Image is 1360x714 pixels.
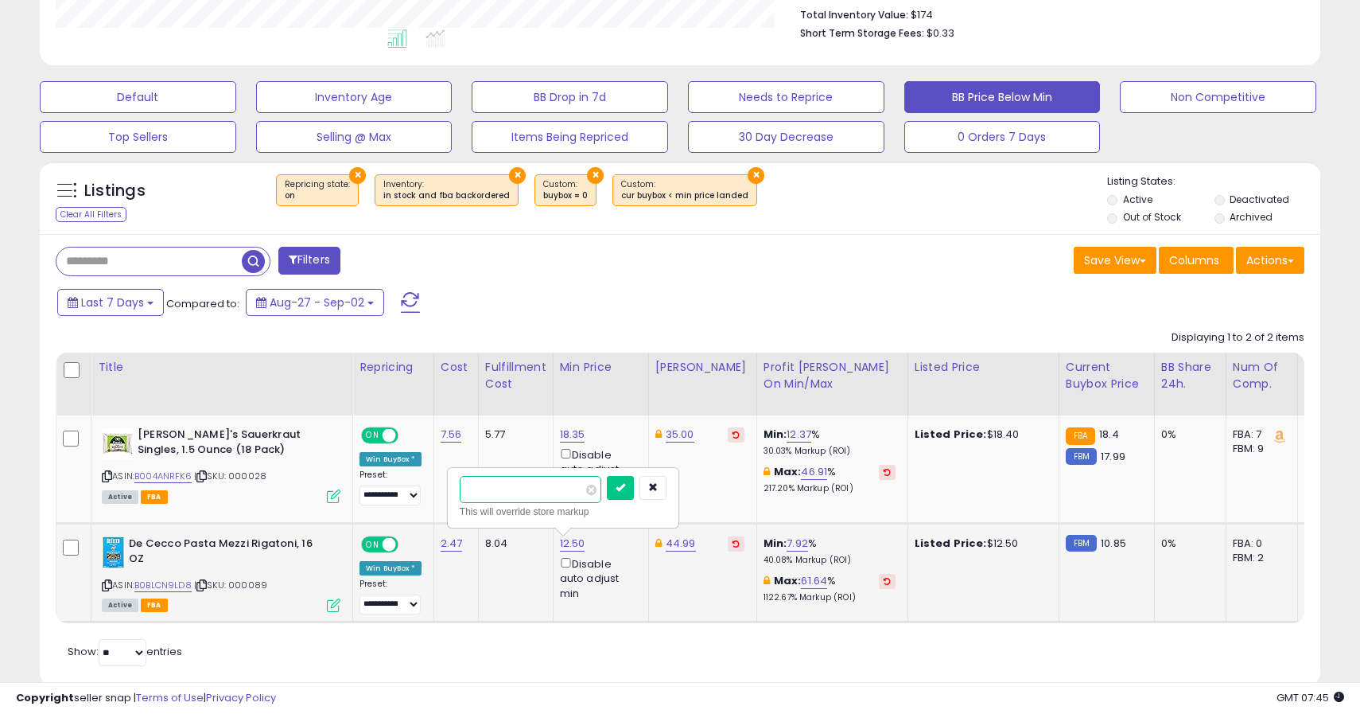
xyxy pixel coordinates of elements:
[441,359,472,376] div: Cost
[915,427,1047,442] div: $18.40
[68,644,182,659] span: Show: entries
[81,295,144,310] span: Last 7 Days
[787,427,811,443] a: 12.37
[543,190,588,201] div: buybox = 0
[764,427,787,442] b: Min:
[246,289,384,316] button: Aug-27 - Sep-02
[1304,536,1357,551] div: N/A
[441,536,463,552] a: 2.47
[800,4,1292,23] li: $174
[801,573,827,589] a: 61.64
[1233,427,1285,442] div: FBA: 7
[102,599,138,612] span: All listings currently available for purchase on Amazon
[688,81,884,113] button: Needs to Reprice
[84,180,146,202] h5: Listings
[1099,427,1119,442] span: 18.4
[666,536,696,552] a: 44.99
[56,207,126,222] div: Clear All Filters
[1123,210,1181,224] label: Out of Stock
[270,295,364,310] span: Aug-27 - Sep-02
[1161,536,1214,551] div: 0%
[134,470,192,483] a: B004ANRFK6
[1161,427,1214,442] div: 0%
[1066,427,1095,445] small: FBA
[915,427,987,442] b: Listed Price:
[927,25,954,41] span: $0.33
[485,536,541,551] div: 8.04
[256,81,453,113] button: Inventory Age
[57,289,164,316] button: Last 7 Days
[1276,690,1344,705] span: 2025-09-10 07:45 GMT
[764,592,896,603] p: 1122.67% Markup (ROI)
[904,81,1101,113] button: BB Price Below Min
[1074,247,1156,274] button: Save View
[166,296,239,311] span: Compared to:
[138,427,331,461] b: [PERSON_NAME]'s Sauerkraut Singles, 1.5 Ounce (18 Pack)
[1066,448,1097,465] small: FBM
[787,536,808,552] a: 7.92
[396,429,422,443] span: OFF
[800,26,924,40] b: Short Term Storage Fees:
[621,178,748,202] span: Custom:
[1304,392,1314,407] small: Avg Win Price.
[1120,81,1316,113] button: Non Competitive
[764,536,787,551] b: Min:
[764,446,896,457] p: 30.03% Markup (ROI)
[359,561,422,575] div: Win BuyBox *
[509,167,526,184] button: ×
[285,178,350,202] span: Repricing state :
[98,359,346,376] div: Title
[1101,536,1126,551] span: 10.85
[1172,330,1304,345] div: Displaying 1 to 2 of 2 items
[102,427,340,501] div: ASIN:
[1233,551,1285,565] div: FBM: 2
[16,690,74,705] strong: Copyright
[134,579,192,592] a: B0BLCN9LD8
[560,427,585,443] a: 18.35
[915,536,1047,551] div: $12.50
[141,490,168,504] span: FBA
[688,121,884,153] button: 30 Day Decrease
[278,247,340,275] button: Filters
[359,470,422,505] div: Preset:
[1066,535,1097,552] small: FBM
[194,579,267,591] span: | SKU: 000089
[1066,359,1148,392] div: Current Buybox Price
[621,190,748,201] div: cur buybox < min price landed
[359,359,427,376] div: Repricing
[1107,174,1319,189] p: Listing States:
[383,190,510,201] div: in stock and fba backordered
[359,579,422,615] div: Preset:
[764,536,896,566] div: %
[800,8,908,21] b: Total Inventory Value:
[764,465,896,494] div: %
[543,178,588,202] span: Custom:
[485,359,546,392] div: Fulfillment Cost
[472,121,668,153] button: Items Being Repriced
[102,427,134,459] img: 415zuSF-2uS._SL40_.jpg
[396,538,422,552] span: OFF
[560,359,642,376] div: Min Price
[285,190,350,201] div: on
[904,121,1101,153] button: 0 Orders 7 Days
[40,81,236,113] button: Default
[485,427,541,442] div: 5.77
[102,536,340,611] div: ASIN:
[1161,359,1219,392] div: BB Share 24h.
[774,464,802,479] b: Max:
[359,452,422,466] div: Win BuyBox *
[206,690,276,705] a: Privacy Policy
[756,353,907,416] th: The percentage added to the cost of goods (COGS) that forms the calculator for Min & Max prices.
[560,446,636,492] div: Disable auto adjust min
[102,536,125,568] img: 41JvMiJ-XlL._SL40_.jpg
[460,504,666,520] div: This will override store markup
[1236,247,1304,274] button: Actions
[774,573,802,588] b: Max:
[1101,449,1125,464] span: 17.99
[1233,442,1285,456] div: FBM: 9
[560,536,585,552] a: 12.50
[141,599,168,612] span: FBA
[256,121,453,153] button: Selling @ Max
[1233,359,1291,392] div: Num of Comp.
[915,359,1052,376] div: Listed Price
